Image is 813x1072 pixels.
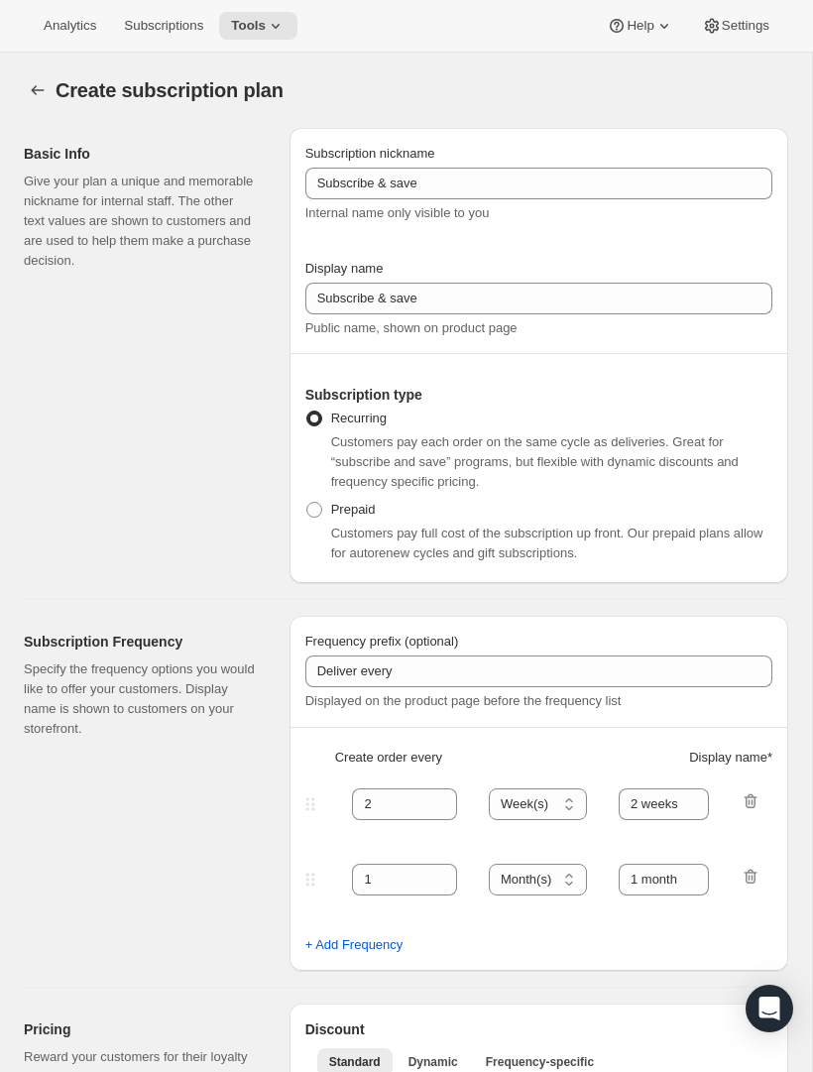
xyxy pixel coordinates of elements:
[335,748,442,768] span: Create order every
[305,385,772,405] h2: Subscription type
[331,434,739,489] span: Customers pay each order on the same cycle as deliveries. Great for “subscribe and save” programs...
[112,12,215,40] button: Subscriptions
[24,144,258,164] h2: Basic Info
[722,18,769,34] span: Settings
[305,283,772,314] input: Subscribe & Save
[24,172,258,271] p: Give your plan a unique and memorable nickname for internal staff. The other text values are show...
[619,864,709,895] input: 1 month
[305,168,772,199] input: Subscribe & Save
[305,655,772,687] input: Deliver every
[595,12,685,40] button: Help
[331,526,763,560] span: Customers pay full cost of the subscription up front. Our prepaid plans allow for autorenew cycle...
[746,985,793,1032] div: Open Intercom Messenger
[305,693,622,708] span: Displayed on the product page before the frequency list
[305,320,518,335] span: Public name, shown on product page
[219,12,297,40] button: Tools
[331,411,387,425] span: Recurring
[486,1054,594,1070] span: Frequency-specific
[305,1019,772,1039] h2: Discount
[305,146,435,161] span: Subscription nickname
[329,1054,381,1070] span: Standard
[124,18,203,34] span: Subscriptions
[24,1019,258,1039] h2: Pricing
[32,12,108,40] button: Analytics
[24,659,258,739] p: Specify the frequency options you would like to offer your customers. Display name is shown to cu...
[24,632,258,652] h2: Subscription Frequency
[24,76,52,104] button: Subscription plans
[305,935,404,955] span: + Add Frequency
[44,18,96,34] span: Analytics
[305,634,459,649] span: Frequency prefix (optional)
[619,788,709,820] input: 1 month
[56,79,284,101] span: Create subscription plan
[305,261,384,276] span: Display name
[690,12,781,40] button: Settings
[231,18,266,34] span: Tools
[331,502,376,517] span: Prepaid
[689,748,772,768] span: Display name *
[305,205,490,220] span: Internal name only visible to you
[408,1054,458,1070] span: Dynamic
[293,929,415,961] button: + Add Frequency
[627,18,653,34] span: Help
